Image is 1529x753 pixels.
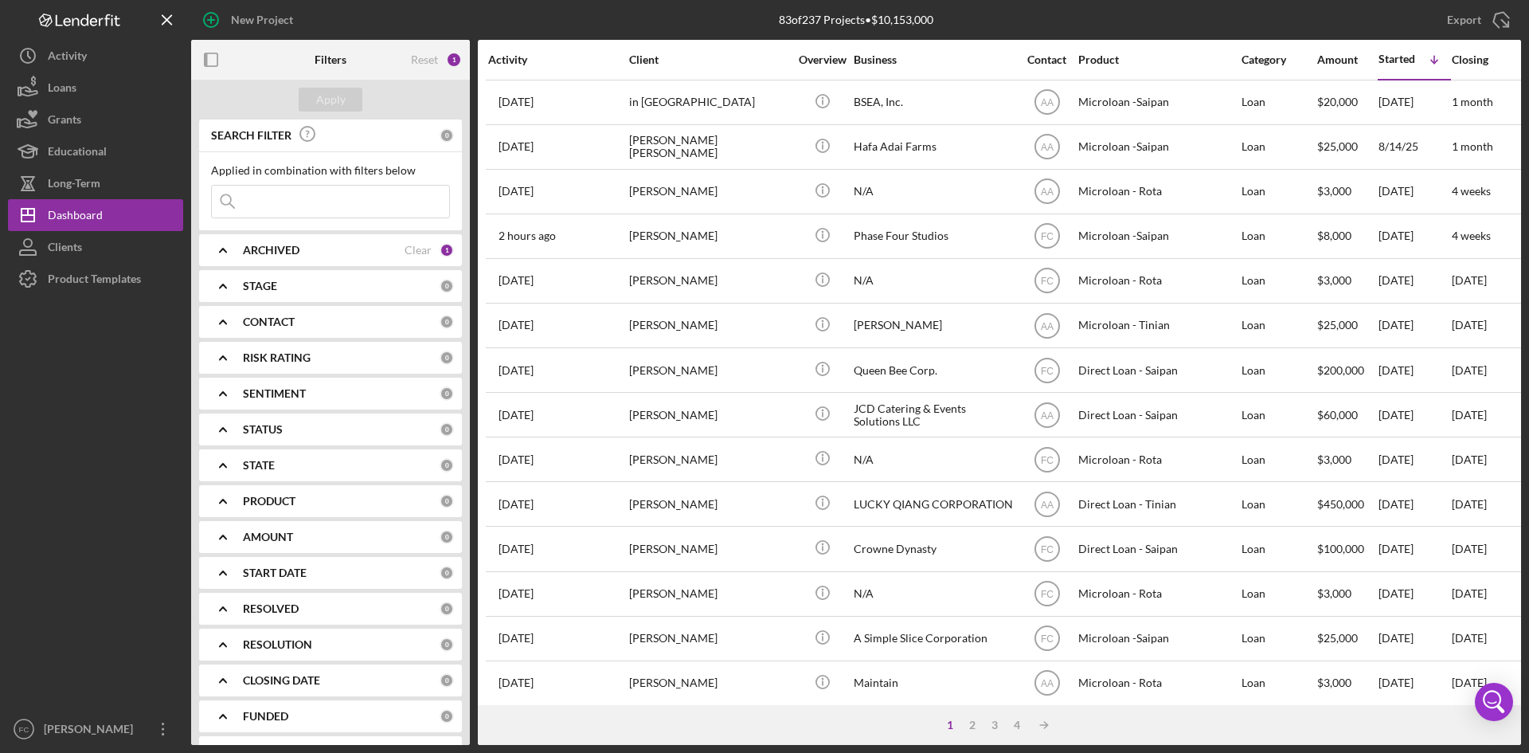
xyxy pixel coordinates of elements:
[488,53,628,66] div: Activity
[629,573,788,615] div: [PERSON_NAME]
[499,677,534,689] time: 2025-07-25 02:15
[1242,483,1316,525] div: Loan
[1452,318,1487,331] time: [DATE]
[48,231,82,267] div: Clients
[1452,184,1491,198] time: 4 weeks
[1452,586,1487,600] time: [DATE]
[499,409,534,422] time: 2025-05-18 20:23
[1317,81,1377,124] div: $20,000
[1078,618,1238,660] div: Microloan -Saipan
[243,244,299,257] b: ARCHIVED
[440,315,454,329] div: 0
[854,527,1013,570] div: Crowne Dynasty
[1452,139,1493,153] time: 1 month
[1378,81,1450,124] div: [DATE]
[629,349,788,391] div: [PERSON_NAME]
[629,260,788,302] div: [PERSON_NAME]
[854,304,1013,347] div: [PERSON_NAME]
[1078,483,1238,525] div: Direct Loan - Tinian
[854,573,1013,615] div: N/A
[48,104,81,139] div: Grants
[1317,53,1377,66] div: Amount
[629,527,788,570] div: [PERSON_NAME]
[1378,662,1450,704] div: [DATE]
[499,364,534,377] time: 2025-06-10 23:17
[854,662,1013,704] div: Maintain
[854,394,1013,436] div: JCD Catering & Events Solutions LLC
[1242,126,1316,168] div: Loan
[1041,454,1054,465] text: FC
[440,458,454,473] div: 0
[629,126,788,168] div: [PERSON_NAME] [PERSON_NAME]
[1242,394,1316,436] div: Loan
[1452,542,1487,555] time: [DATE]
[8,167,183,199] button: Long-Term
[8,40,183,72] button: Activity
[1078,527,1238,570] div: Direct Loan - Saipan
[243,459,275,472] b: STATE
[1317,483,1377,525] div: $450,000
[1475,683,1513,721] div: Open Intercom Messenger
[939,719,961,731] div: 1
[1378,527,1450,570] div: [DATE]
[405,244,432,257] div: Clear
[243,495,295,508] b: PRODUCT
[1242,53,1316,66] div: Category
[1041,633,1054,645] text: FC
[1317,126,1377,168] div: $25,000
[440,128,454,143] div: 0
[629,81,788,124] div: in [GEOGRAPHIC_DATA]
[48,263,141,299] div: Product Templates
[440,709,454,724] div: 0
[243,710,288,723] b: FUNDED
[243,423,283,436] b: STATUS
[440,351,454,365] div: 0
[1041,276,1054,287] text: FC
[1078,573,1238,615] div: Microloan - Rota
[499,96,534,108] time: 2025-08-18 10:03
[1242,573,1316,615] div: Loan
[1017,53,1077,66] div: Contact
[1378,394,1450,436] div: [DATE]
[1317,573,1377,615] div: $3,000
[1041,231,1054,242] text: FC
[440,637,454,652] div: 0
[299,88,362,112] button: Apply
[243,531,293,543] b: AMOUNT
[8,263,183,295] button: Product Templates
[1242,260,1316,302] div: Loan
[1317,527,1377,570] div: $100,000
[629,215,788,257] div: [PERSON_NAME]
[854,618,1013,660] div: A Simple Slice Corporation
[440,494,454,508] div: 0
[854,438,1013,480] div: N/A
[1447,4,1481,36] div: Export
[961,719,983,731] div: 2
[854,81,1013,124] div: BSEA, Inc.
[48,72,76,108] div: Loans
[854,260,1013,302] div: N/A
[1041,544,1054,555] text: FC
[40,713,143,749] div: [PERSON_NAME]
[440,279,454,293] div: 0
[792,53,852,66] div: Overview
[1078,349,1238,391] div: Direct Loan - Saipan
[1242,527,1316,570] div: Loan
[8,104,183,135] button: Grants
[1317,304,1377,347] div: $25,000
[499,453,534,466] time: 2025-05-16 02:57
[1452,676,1487,689] time: [DATE]
[1242,662,1316,704] div: Loan
[8,231,183,263] a: Clients
[1078,304,1238,347] div: Microloan - Tinian
[1452,453,1487,466] time: [DATE]
[1378,53,1415,65] div: Started
[1040,410,1053,421] text: AA
[1040,320,1053,331] text: AA
[1242,81,1316,124] div: Loan
[1078,394,1238,436] div: Direct Loan - Saipan
[629,304,788,347] div: [PERSON_NAME]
